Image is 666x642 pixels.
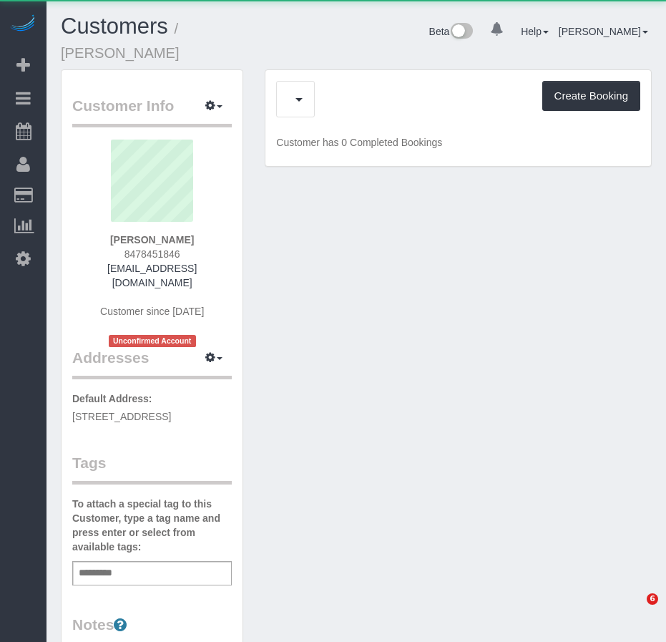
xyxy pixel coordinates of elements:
legend: Customer Info [72,95,232,127]
span: 8478451846 [124,248,180,260]
label: To attach a special tag to this Customer, type a tag name and press enter or select from availabl... [72,497,232,554]
a: Beta [429,26,474,37]
legend: Tags [72,452,232,485]
span: [STREET_ADDRESS] [72,411,171,422]
a: Help [521,26,549,37]
iframe: Intercom live chat [617,593,652,628]
img: Automaid Logo [9,14,37,34]
strong: [PERSON_NAME] [110,234,194,245]
span: Unconfirmed Account [109,335,196,347]
span: 6 [647,593,658,605]
p: Customer has 0 Completed Bookings [276,135,640,150]
img: New interface [449,23,473,42]
a: [EMAIL_ADDRESS][DOMAIN_NAME] [107,263,197,288]
a: Customers [61,14,168,39]
a: [PERSON_NAME] [559,26,648,37]
button: Create Booking [542,81,640,111]
span: Customer since [DATE] [100,306,204,317]
label: Default Address: [72,391,152,406]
